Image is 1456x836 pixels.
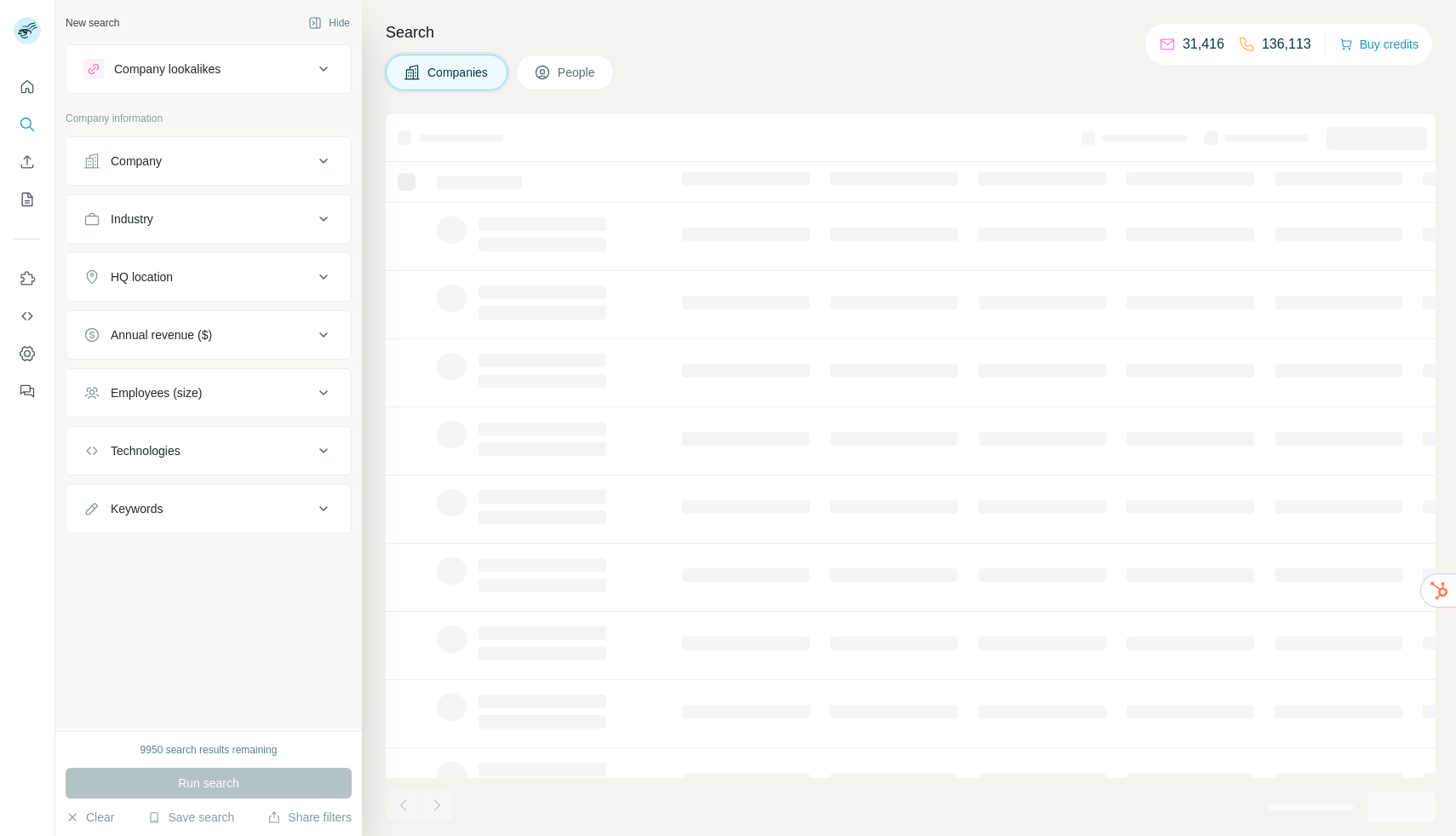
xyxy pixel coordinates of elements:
button: Employees (size) [66,372,351,413]
h4: Search [386,20,1436,44]
span: People [558,64,597,81]
div: New search [66,15,119,31]
div: Company lookalikes [114,61,221,78]
button: Technologies [66,430,351,471]
div: Annual revenue ($) [111,326,212,343]
button: Company [66,141,351,182]
button: My lists [14,184,41,215]
button: Industry [66,199,351,239]
button: Enrich CSV [14,147,41,177]
p: 136,113 [1262,34,1311,55]
button: Hide [296,10,362,36]
button: Use Surfe on LinkedIn [14,263,41,294]
div: 9950 search results remaining [140,742,278,758]
div: Keywords [111,500,163,517]
button: Search [14,109,41,140]
span: Companies [427,64,490,81]
div: Company [111,153,162,170]
button: Feedback [14,376,41,406]
div: Industry [111,210,153,228]
div: Employees (size) [111,384,202,401]
button: Keywords [66,488,351,529]
button: Share filters [267,809,352,826]
button: Use Surfe API [14,301,41,332]
div: Technologies [111,442,181,459]
button: Dashboard [14,338,41,369]
button: Clear [66,809,114,826]
p: Company information [66,111,352,126]
button: HQ location [66,257,351,297]
p: 31,416 [1183,34,1224,55]
button: Annual revenue ($) [66,314,351,355]
button: Quick start [14,72,41,102]
button: Buy credits [1339,32,1419,56]
div: HQ location [111,268,173,285]
button: Save search [147,809,234,826]
button: Company lookalikes [66,49,351,89]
